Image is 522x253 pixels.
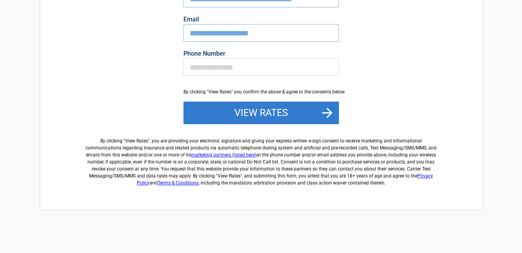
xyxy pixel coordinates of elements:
a: Terms & Conditions [158,180,199,186]
div: By clicking "View Rates" you confirm the above & agree to the consents below [183,88,339,95]
a: Privacy Policy [137,173,433,186]
label: By clicking " ", you are providing your electronic signature and giving your express written e-si... [83,131,440,186]
a: marketing partners (listed here) [191,152,257,158]
label: Email [183,16,339,23]
button: View Rates [183,102,339,124]
span: View Rates [125,138,148,144]
label: Phone Number [183,51,339,57]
